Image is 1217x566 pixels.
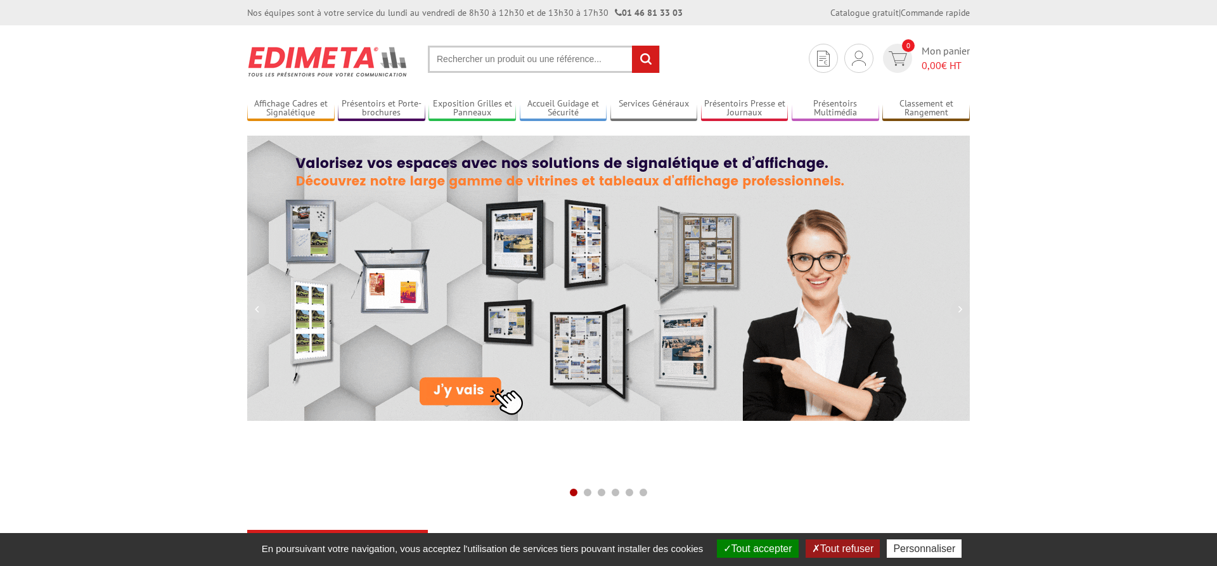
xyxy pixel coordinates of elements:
[887,539,962,558] button: Personnaliser (fenêtre modale)
[255,543,710,554] span: En poursuivant votre navigation, vous acceptez l'utilisation de services tiers pouvant installer ...
[428,46,660,73] input: Rechercher un produit ou une référence...
[922,58,970,73] span: € HT
[520,98,607,119] a: Accueil Guidage et Sécurité
[632,46,659,73] input: rechercher
[615,7,683,18] strong: 01 46 81 33 03
[830,6,970,19] div: |
[922,59,941,72] span: 0,00
[701,98,789,119] a: Présentoirs Presse et Journaux
[792,98,879,119] a: Présentoirs Multimédia
[804,532,963,558] b: Les promotions
[247,6,683,19] div: Nos équipes sont à votre service du lundi au vendredi de 8h30 à 12h30 et de 13h30 à 17h30
[902,39,915,52] span: 0
[806,539,880,558] button: Tout refuser
[338,98,425,119] a: Présentoirs et Porte-brochures
[922,44,970,73] span: Mon panier
[610,98,698,119] a: Services Généraux
[830,7,899,18] a: Catalogue gratuit
[443,532,593,555] a: Destockage
[889,51,907,66] img: devis rapide
[247,98,335,119] a: Affichage Cadres et Signalétique
[880,44,970,73] a: devis rapide 0 Mon panier 0,00€ HT
[428,98,516,119] a: Exposition Grilles et Panneaux
[901,7,970,18] a: Commande rapide
[882,98,970,119] a: Classement et Rangement
[247,38,409,85] img: Présentoir, panneau, stand - Edimeta - PLV, affichage, mobilier bureau, entreprise
[817,51,830,67] img: devis rapide
[717,539,799,558] button: Tout accepter
[624,532,774,555] a: nouveautés
[852,51,866,66] img: devis rapide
